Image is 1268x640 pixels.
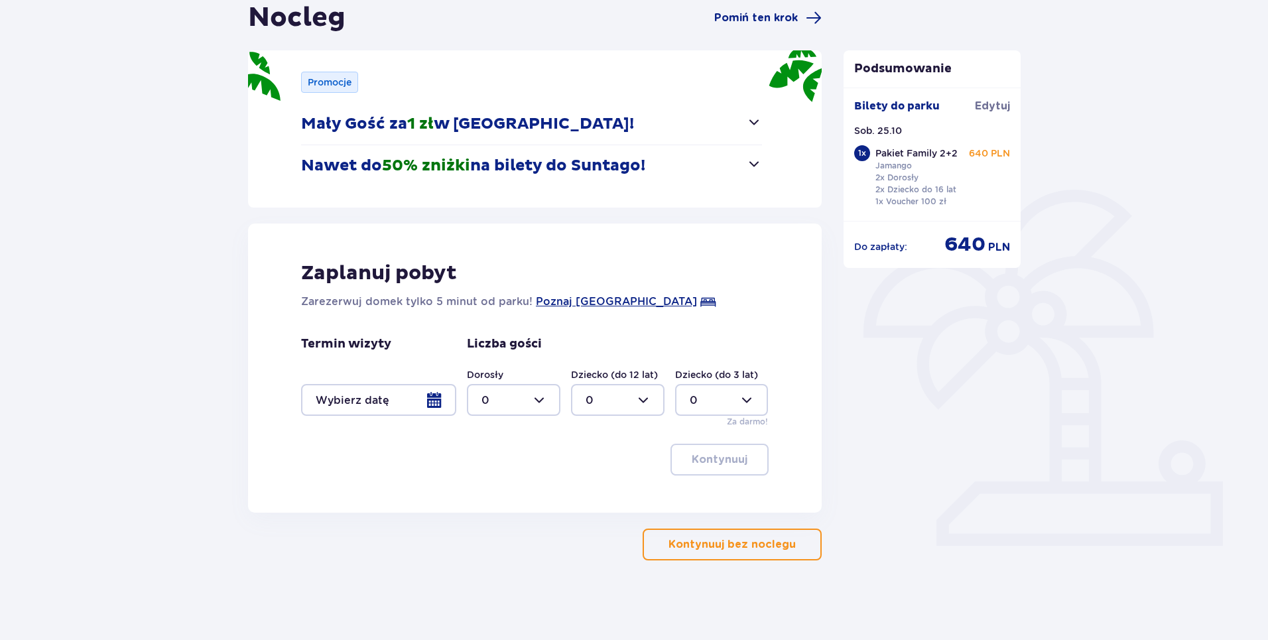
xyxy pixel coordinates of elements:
[571,368,658,381] label: Dziecko (do 12 lat)
[301,336,391,352] p: Termin wizyty
[854,240,907,253] p: Do zapłaty :
[714,11,798,25] span: Pomiń ten krok
[301,156,645,176] p: Nawet do na bilety do Suntago!
[467,368,503,381] label: Dorosły
[969,147,1010,160] p: 640 PLN
[844,61,1021,77] p: Podsumowanie
[854,124,902,137] p: Sob. 25.10
[875,172,956,208] p: 2x Dorosły 2x Dziecko do 16 lat 1x Voucher 100 zł
[988,240,1010,255] span: PLN
[301,261,457,286] p: Zaplanuj pobyt
[248,1,346,34] h1: Nocleg
[944,232,985,257] span: 640
[301,114,634,134] p: Mały Gość za w [GEOGRAPHIC_DATA]!
[875,147,958,160] p: Pakiet Family 2+2
[670,444,769,476] button: Kontynuuj
[714,10,822,26] a: Pomiń ten krok
[301,103,762,145] button: Mały Gość za1 złw [GEOGRAPHIC_DATA]!
[301,294,533,310] p: Zarezerwuj domek tylko 5 minut od parku!
[643,529,822,560] button: Kontynuuj bez noclegu
[675,368,758,381] label: Dziecko (do 3 lat)
[854,145,870,161] div: 1 x
[692,452,747,467] p: Kontynuuj
[854,99,940,113] p: Bilety do parku
[308,76,351,89] p: Promocje
[727,416,768,428] p: Za darmo!
[382,156,470,176] span: 50% zniżki
[467,336,542,352] p: Liczba gości
[536,294,697,310] a: Poznaj [GEOGRAPHIC_DATA]
[975,99,1010,113] span: Edytuj
[875,160,912,172] p: Jamango
[668,537,796,552] p: Kontynuuj bez noclegu
[407,114,434,134] span: 1 zł
[301,145,762,186] button: Nawet do50% zniżkina bilety do Suntago!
